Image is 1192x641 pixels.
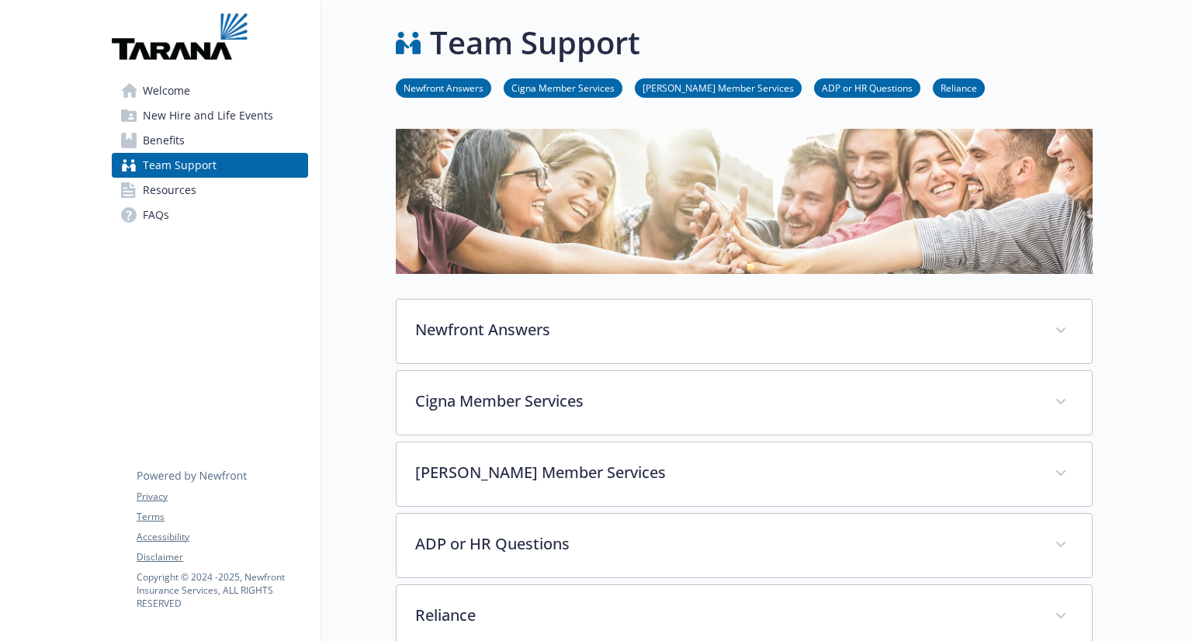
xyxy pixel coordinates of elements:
[396,80,491,95] a: Newfront Answers
[143,178,196,203] span: Resources
[112,203,308,227] a: FAQs
[814,80,920,95] a: ADP or HR Questions
[504,80,622,95] a: Cigna Member Services
[143,128,185,153] span: Benefits
[415,461,1036,484] p: [PERSON_NAME] Member Services
[397,514,1092,577] div: ADP or HR Questions
[635,80,802,95] a: [PERSON_NAME] Member Services
[415,604,1036,627] p: Reliance
[112,178,308,203] a: Resources
[137,550,307,564] a: Disclaimer
[112,78,308,103] a: Welcome
[415,532,1036,556] p: ADP or HR Questions
[112,103,308,128] a: New Hire and Life Events
[112,153,308,178] a: Team Support
[397,442,1092,506] div: [PERSON_NAME] Member Services
[137,510,307,524] a: Terms
[430,19,640,66] h1: Team Support
[143,203,169,227] span: FAQs
[397,371,1092,435] div: Cigna Member Services
[933,80,985,95] a: Reliance
[137,570,307,610] p: Copyright © 2024 - 2025 , Newfront Insurance Services, ALL RIGHTS RESERVED
[137,490,307,504] a: Privacy
[143,103,273,128] span: New Hire and Life Events
[143,153,217,178] span: Team Support
[137,530,307,544] a: Accessibility
[112,128,308,153] a: Benefits
[415,390,1036,413] p: Cigna Member Services
[397,300,1092,363] div: Newfront Answers
[396,129,1093,274] img: team support page banner
[143,78,190,103] span: Welcome
[415,318,1036,341] p: Newfront Answers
